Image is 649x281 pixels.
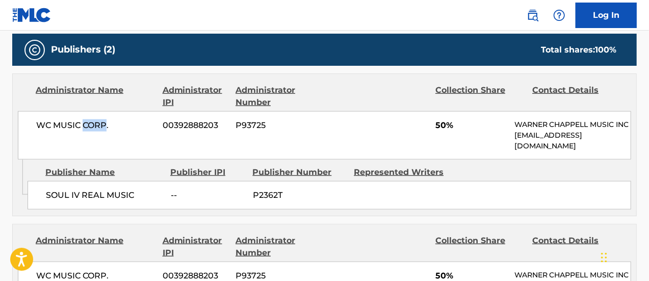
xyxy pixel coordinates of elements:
div: Collection Share [435,84,525,109]
div: Contact Details [532,84,621,109]
span: P93725 [236,119,325,132]
a: Log In [576,3,637,28]
div: Publisher Number [252,166,346,178]
a: Public Search [523,5,543,25]
div: Collection Share [435,235,525,259]
span: 100 % [595,45,616,55]
div: Administrator Name [36,84,155,109]
iframe: Chat Widget [598,232,649,281]
span: WC MUSIC CORP. [36,119,155,132]
div: Administrator Name [36,235,155,259]
p: [EMAIL_ADDRESS][DOMAIN_NAME] [514,130,631,151]
div: Publisher IPI [170,166,245,178]
h5: Publishers (2) [51,44,115,56]
img: help [553,9,565,21]
div: Publisher Name [45,166,163,178]
div: Drag [601,242,607,273]
div: Total shares: [541,44,616,56]
div: Administrator Number [236,235,325,259]
img: MLC Logo [12,8,51,22]
p: WARNER CHAPPELL MUSIC INC [514,119,631,130]
div: Represented Writers [354,166,448,178]
p: WARNER CHAPPELL MUSIC INC [514,270,631,280]
div: Administrator Number [236,84,325,109]
img: search [527,9,539,21]
div: Help [549,5,569,25]
div: Administrator IPI [163,84,228,109]
span: SOUL IV REAL MUSIC [46,189,163,201]
span: -- [171,189,245,201]
span: P2362T [253,189,346,201]
span: 00392888203 [163,119,228,132]
div: Administrator IPI [163,235,228,259]
span: 50% [435,119,507,132]
img: Publishers [29,44,41,56]
div: Contact Details [532,235,621,259]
